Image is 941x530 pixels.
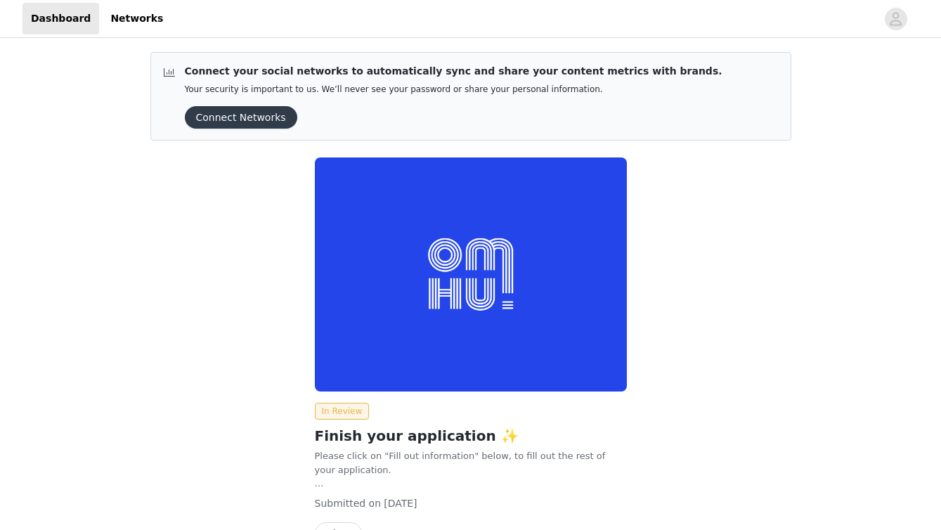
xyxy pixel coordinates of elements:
a: Networks [102,3,171,34]
div: avatar [889,8,902,30]
p: Connect your social networks to automatically sync and share your content metrics with brands. [185,64,722,79]
p: Please click on "Fill out information" below, to fill out the rest of your application. [315,449,627,491]
span: [DATE] [384,498,417,509]
span: Submitted on [315,498,382,509]
h2: Finish your application ✨ [315,425,627,446]
img: OMHU [315,157,627,392]
button: Connect Networks [185,106,297,129]
a: Dashboard [22,3,99,34]
span: In Review [315,403,370,420]
p: Your security is important to us. We’ll never see your password or share your personal information. [185,84,722,95]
